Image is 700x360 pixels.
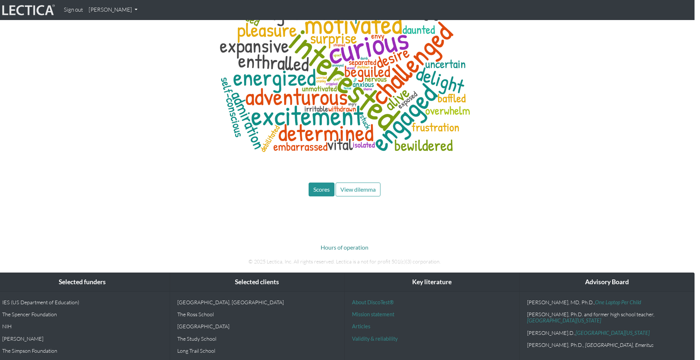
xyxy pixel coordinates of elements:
a: Validity & reliability [352,336,398,342]
a: [GEOGRAPHIC_DATA][US_STATE] [527,317,601,324]
em: , [GEOGRAPHIC_DATA], Emeritus [583,342,654,348]
p: The Simpson Foundation [2,348,162,354]
a: Articles [352,323,370,329]
p: NIH [2,323,162,329]
div: Advisory Board [520,273,695,291]
a: Sign out [61,3,86,17]
div: Selected clients [170,273,345,291]
a: About DiscoTest® [352,299,394,305]
img: lecticalive [0,3,55,17]
p: The Ross School [177,311,337,317]
p: [PERSON_NAME] [2,336,162,342]
p: The Spencer Foundation [2,311,162,317]
a: Hours of operation [321,244,368,251]
p: [GEOGRAPHIC_DATA], [GEOGRAPHIC_DATA] [177,299,337,305]
p: [PERSON_NAME], Ph.D. and former high school teacher, [527,311,687,324]
div: Key literature [345,273,519,291]
p: [GEOGRAPHIC_DATA] [177,323,337,329]
button: View dilemma [336,183,380,196]
span: Scores [313,186,330,193]
p: IES (US Department of Education) [2,299,162,305]
button: Scores [309,183,334,196]
p: [PERSON_NAME], MD, Ph.D., [527,299,687,305]
a: [PERSON_NAME] [86,3,140,17]
p: [PERSON_NAME].D., [527,330,687,336]
a: Mission statement [352,311,394,317]
a: [GEOGRAPHIC_DATA][US_STATE] [576,330,650,336]
a: One Laptop Per Child [595,299,641,305]
p: [PERSON_NAME], Ph.D. [527,342,687,348]
p: The Study School [177,336,337,342]
span: View dilemma [340,186,376,193]
p: © 2025 Lectica, Inc. All rights reserved. Lectica is a not for profit 501(c)(3) corporation. [142,258,547,266]
p: Long Trail School [177,348,337,354]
